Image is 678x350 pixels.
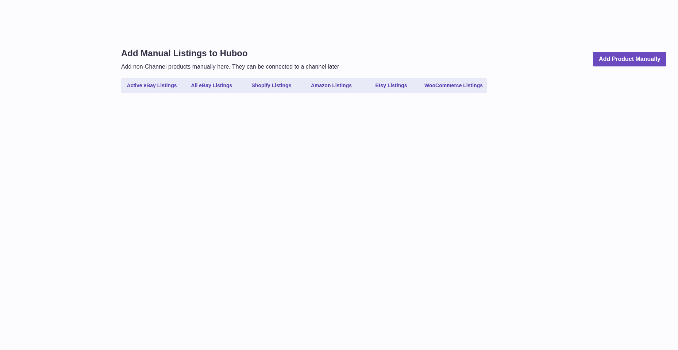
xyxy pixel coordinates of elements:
a: All eBay Listings [182,80,241,92]
a: Amazon Listings [302,80,361,92]
a: WooCommerce Listings [422,80,485,92]
a: Add Product Manually [593,52,666,67]
a: Shopify Listings [242,80,301,92]
p: Add non-Channel products manually here. They can be connected to a channel later [121,63,339,71]
h1: Add Manual Listings to Huboo [121,47,339,59]
a: Active eBay Listings [123,80,181,92]
a: Etsy Listings [362,80,420,92]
